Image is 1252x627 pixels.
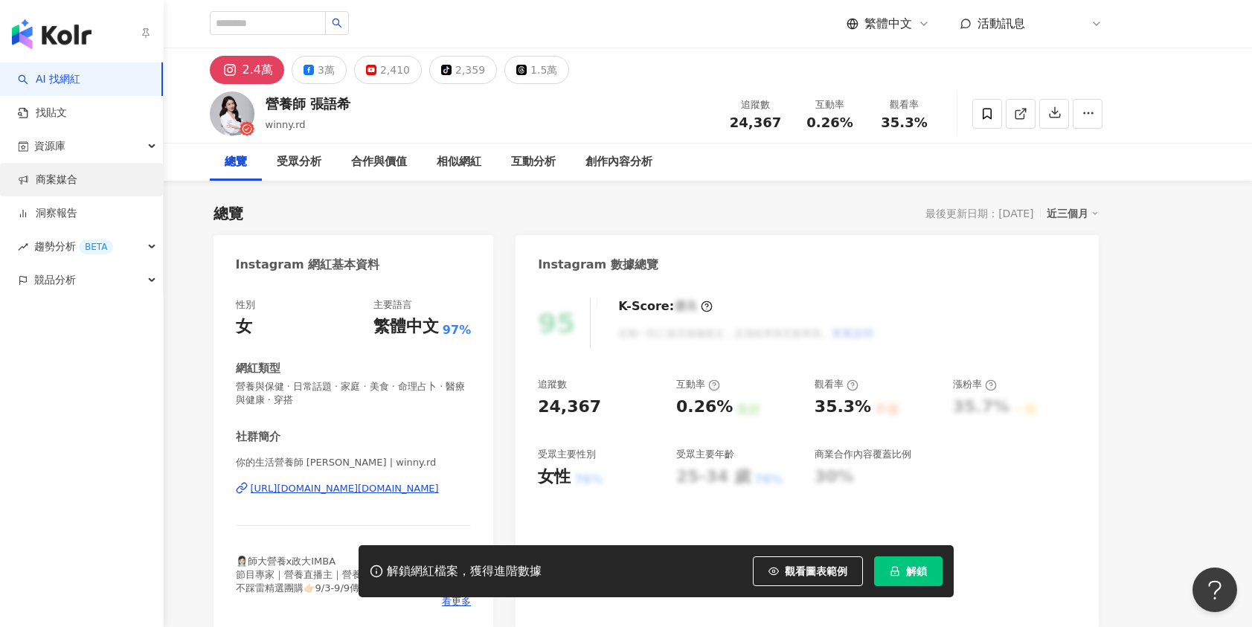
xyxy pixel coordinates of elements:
div: 女 [236,315,252,338]
div: 1.5萬 [530,60,557,80]
div: 追蹤數 [538,378,567,391]
div: 最後更新日期：[DATE] [925,208,1033,219]
div: 營養師 張語希 [266,94,350,113]
span: 97% [443,322,471,338]
div: BETA [79,239,113,254]
span: 營養與保健 · 日常話題 · 家庭 · 美食 · 命理占卜 · 醫療與健康 · 穿搭 [236,380,472,407]
a: 找貼文 [18,106,67,120]
div: 受眾分析 [277,153,321,171]
a: 洞察報告 [18,206,77,221]
div: 解鎖網紅檔案，獲得進階數據 [387,564,542,579]
div: 24,367 [538,396,601,419]
button: 2,410 [354,56,422,84]
img: logo [12,19,92,49]
span: 資源庫 [34,129,65,163]
div: 社群簡介 [236,429,280,445]
span: 競品分析 [34,263,76,297]
div: 商業合作內容覆蓋比例 [815,448,911,461]
div: 繁體中文 [373,315,439,338]
div: 總覽 [225,153,247,171]
span: 你的生活營養師 [PERSON_NAME] | winny.rd [236,456,472,469]
div: [URL][DOMAIN_NAME][DOMAIN_NAME] [251,482,439,495]
span: 觀看圖表範例 [785,565,847,577]
span: 看更多 [442,595,471,608]
div: 創作內容分析 [585,153,652,171]
div: 觀看率 [815,378,858,391]
a: 商案媒合 [18,173,77,187]
span: 35.3% [881,115,927,130]
span: 繁體中文 [864,16,912,32]
div: 相似網紅 [437,153,481,171]
div: 0.26% [676,396,733,419]
div: 受眾主要年齡 [676,448,734,461]
div: K-Score : [618,298,713,315]
button: 1.5萬 [504,56,569,84]
span: 0.26% [806,115,853,130]
button: 3萬 [292,56,347,84]
div: 網紅類型 [236,361,280,376]
a: searchAI 找網紅 [18,72,80,87]
div: 追蹤數 [728,97,784,112]
div: 2,410 [380,60,410,80]
div: 漲粉率 [953,378,997,391]
div: 觀看率 [876,97,933,112]
button: 觀看圖表範例 [753,556,863,586]
span: winny.rd [266,119,306,130]
div: 2,359 [455,60,485,80]
div: 性別 [236,298,255,312]
div: Instagram 網紅基本資料 [236,257,380,273]
div: 合作與價值 [351,153,407,171]
div: 互動率 [802,97,858,112]
span: 趨勢分析 [34,230,113,263]
img: KOL Avatar [210,91,254,136]
span: W [1065,16,1075,32]
div: 女性 [538,466,571,489]
div: 受眾主要性別 [538,448,596,461]
div: Instagram 數據總覽 [538,257,658,273]
button: 2,359 [429,56,497,84]
div: 總覽 [214,203,243,224]
button: 2.4萬 [210,56,284,84]
button: 解鎖 [874,556,943,586]
div: 主要語言 [373,298,412,312]
span: 活動訊息 [977,16,1025,30]
div: 近三個月 [1047,204,1099,223]
div: 3萬 [318,60,335,80]
span: lock [890,566,900,576]
div: 35.3% [815,396,871,419]
div: 2.4萬 [243,60,273,80]
span: 解鎖 [906,565,927,577]
div: 互動率 [676,378,720,391]
span: search [332,18,342,28]
span: rise [18,242,28,252]
span: 24,367 [730,115,781,130]
a: [URL][DOMAIN_NAME][DOMAIN_NAME] [236,482,472,495]
div: 互動分析 [511,153,556,171]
